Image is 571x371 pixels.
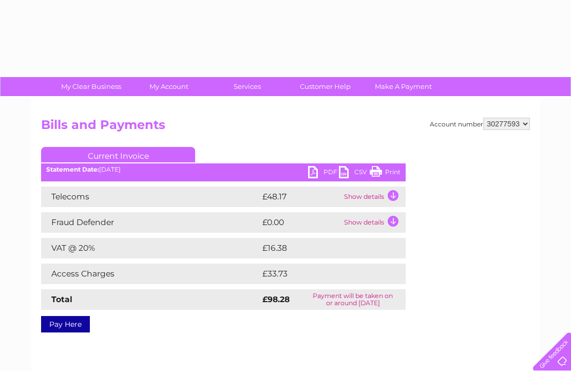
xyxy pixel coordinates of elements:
a: Current Invoice [41,147,195,162]
td: £33.73 [260,264,385,284]
div: [DATE] [41,166,406,173]
td: Telecoms [41,187,260,207]
td: Show details [341,212,406,233]
a: Print [370,166,401,181]
a: CSV [339,166,370,181]
td: Show details [341,187,406,207]
a: Customer Help [283,77,368,96]
td: £16.38 [260,238,384,258]
a: My Clear Business [49,77,134,96]
a: PDF [308,166,339,181]
strong: Total [51,294,72,304]
td: £48.17 [260,187,341,207]
td: VAT @ 20% [41,238,260,258]
td: Fraud Defender [41,212,260,233]
h2: Bills and Payments [41,118,530,137]
a: Services [205,77,290,96]
b: Statement Date: [46,165,99,173]
div: Account number [430,118,530,130]
td: Access Charges [41,264,260,284]
a: Pay Here [41,316,90,332]
a: My Account [127,77,212,96]
td: Payment will be taken on or around [DATE] [300,289,406,310]
td: £0.00 [260,212,341,233]
a: Make A Payment [361,77,446,96]
strong: £98.28 [262,294,290,304]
